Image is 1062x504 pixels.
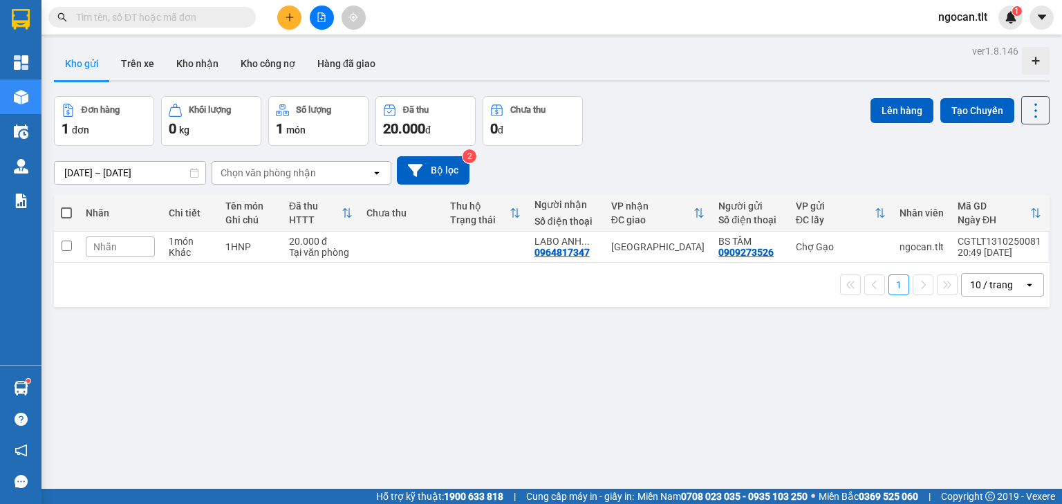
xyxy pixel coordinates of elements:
div: [GEOGRAPHIC_DATA] [611,241,705,252]
div: Số lượng [296,105,331,115]
th: Toggle SortBy [443,195,527,232]
div: Khác [169,247,212,258]
div: ĐC giao [611,214,693,225]
img: warehouse-icon [14,159,28,174]
div: 0964817347 [534,247,590,258]
span: notification [15,444,28,457]
div: 20:49 [DATE] [958,247,1041,258]
sup: 2 [463,149,476,163]
input: Tìm tên, số ĐT hoặc mã đơn [76,10,239,25]
span: ⚪️ [811,494,815,499]
span: file-add [317,12,326,22]
img: logo-vxr [12,9,30,30]
button: plus [277,6,301,30]
span: Cung cấp máy in - giấy in: [526,489,634,504]
button: Kho công nợ [230,47,306,80]
button: Hàng đã giao [306,47,386,80]
svg: open [371,167,382,178]
div: CGTLT1310250081 [958,236,1041,247]
img: warehouse-icon [14,124,28,139]
span: Nhãn [93,241,117,252]
div: Tại văn phòng [289,247,353,258]
div: Số điện thoại [534,216,597,227]
button: Đã thu20.000đ [375,96,476,146]
span: 1 [62,120,69,137]
button: Số lượng1món [268,96,369,146]
span: | [514,489,516,504]
span: đ [425,124,431,136]
div: Đã thu [289,200,342,212]
th: Toggle SortBy [282,195,360,232]
span: 1 [1014,6,1019,16]
div: 1 món [169,236,212,247]
img: icon-new-feature [1005,11,1017,24]
div: Chưa thu [510,105,546,115]
div: LABO ANH KHOA [534,236,597,247]
button: Kho gửi [54,47,110,80]
div: Nhân viên [900,207,944,218]
span: ... [581,236,590,247]
strong: 0369 525 060 [859,491,918,502]
strong: 1900 633 818 [444,491,503,502]
div: 1HNP [225,241,275,252]
button: file-add [310,6,334,30]
button: Chưa thu0đ [483,96,583,146]
span: đ [498,124,503,136]
button: Kho nhận [165,47,230,80]
span: Miền Nam [637,489,808,504]
th: Toggle SortBy [789,195,893,232]
div: Ghi chú [225,214,275,225]
input: Select a date range. [55,162,205,184]
div: Chi tiết [169,207,212,218]
span: search [57,12,67,22]
span: | [929,489,931,504]
span: món [286,124,306,136]
span: plus [285,12,295,22]
span: Hỗ trợ kỹ thuật: [376,489,503,504]
span: question-circle [15,413,28,426]
div: VP nhận [611,200,693,212]
div: Người nhận [534,199,597,210]
span: caret-down [1036,11,1048,24]
div: Số điện thoại [718,214,782,225]
img: warehouse-icon [14,90,28,104]
div: BS TÂM [718,236,782,247]
button: Khối lượng0kg [161,96,261,146]
strong: 0708 023 035 - 0935 103 250 [681,491,808,502]
button: Đơn hàng1đơn [54,96,154,146]
div: 0909273526 [718,247,774,258]
div: Tạo kho hàng mới [1022,47,1050,75]
div: Thu hộ [450,200,509,212]
button: 1 [888,274,909,295]
div: 20.000 đ [289,236,353,247]
button: Bộ lọc [397,156,469,185]
button: caret-down [1030,6,1054,30]
div: HTTT [289,214,342,225]
button: Lên hàng [870,98,933,123]
div: Chọn văn phòng nhận [221,166,316,180]
div: Chưa thu [366,207,436,218]
button: aim [342,6,366,30]
div: ĐC lấy [796,214,875,225]
div: ngocan.tlt [900,241,944,252]
span: 0 [169,120,176,137]
th: Toggle SortBy [604,195,711,232]
span: ngocan.tlt [927,8,998,26]
div: Đơn hàng [82,105,120,115]
div: Chợ Gạo [796,241,886,252]
span: aim [348,12,358,22]
div: Trạng thái [450,214,509,225]
button: Trên xe [110,47,165,80]
div: Nhãn [86,207,155,218]
div: ver 1.8.146 [972,44,1018,59]
span: 20.000 [383,120,425,137]
span: copyright [985,492,995,501]
span: 0 [490,120,498,137]
div: Đã thu [403,105,429,115]
span: message [15,475,28,488]
img: dashboard-icon [14,55,28,70]
div: 10 / trang [970,278,1013,292]
span: đơn [72,124,89,136]
div: Ngày ĐH [958,214,1030,225]
th: Toggle SortBy [951,195,1048,232]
